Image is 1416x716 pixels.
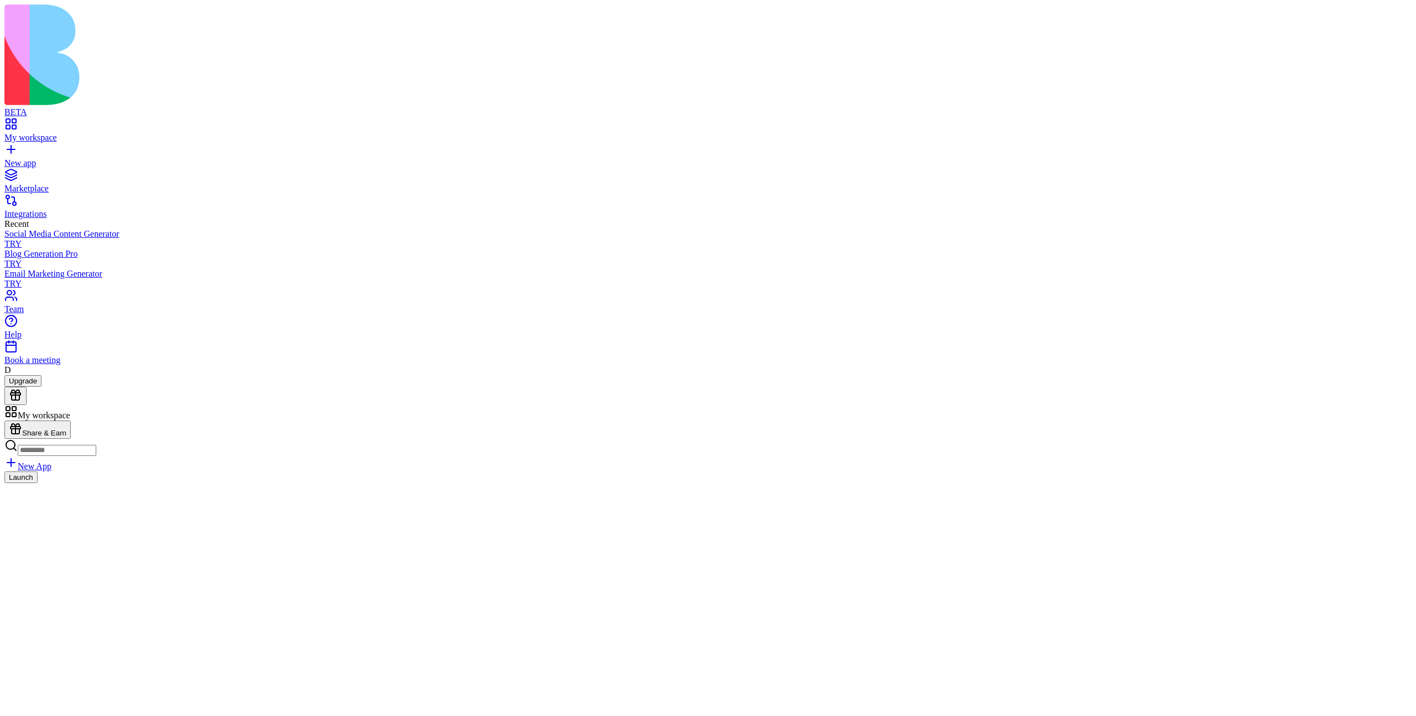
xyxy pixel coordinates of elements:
[4,421,71,439] button: Share & Earn
[4,229,1412,239] div: Social Media Content Generator
[18,411,70,420] span: My workspace
[4,375,41,387] button: Upgrade
[4,229,1412,249] a: Social Media Content GeneratorTRY
[4,158,1412,168] div: New app
[4,365,11,375] span: D
[4,461,51,471] a: New App
[4,355,1412,365] div: Book a meeting
[4,123,1412,143] a: My workspace
[4,148,1412,168] a: New app
[4,279,1412,289] div: TRY
[4,345,1412,365] a: Book a meeting
[4,107,1412,117] div: BETA
[4,97,1412,117] a: BETA
[4,269,1412,279] div: Email Marketing Generator
[4,184,1412,194] div: Marketplace
[4,174,1412,194] a: Marketplace
[4,294,1412,314] a: Team
[22,429,66,437] span: Share & Earn
[4,259,1412,269] div: TRY
[4,133,1412,143] div: My workspace
[4,304,1412,314] div: Team
[4,330,1412,340] div: Help
[4,239,1412,249] div: TRY
[4,209,1412,219] div: Integrations
[4,471,38,483] button: Launch
[4,249,1412,269] a: Blog Generation ProTRY
[4,219,29,229] span: Recent
[4,249,1412,259] div: Blog Generation Pro
[4,199,1412,219] a: Integrations
[4,376,41,385] a: Upgrade
[4,269,1412,289] a: Email Marketing GeneratorTRY
[4,320,1412,340] a: Help
[4,4,449,105] img: logo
